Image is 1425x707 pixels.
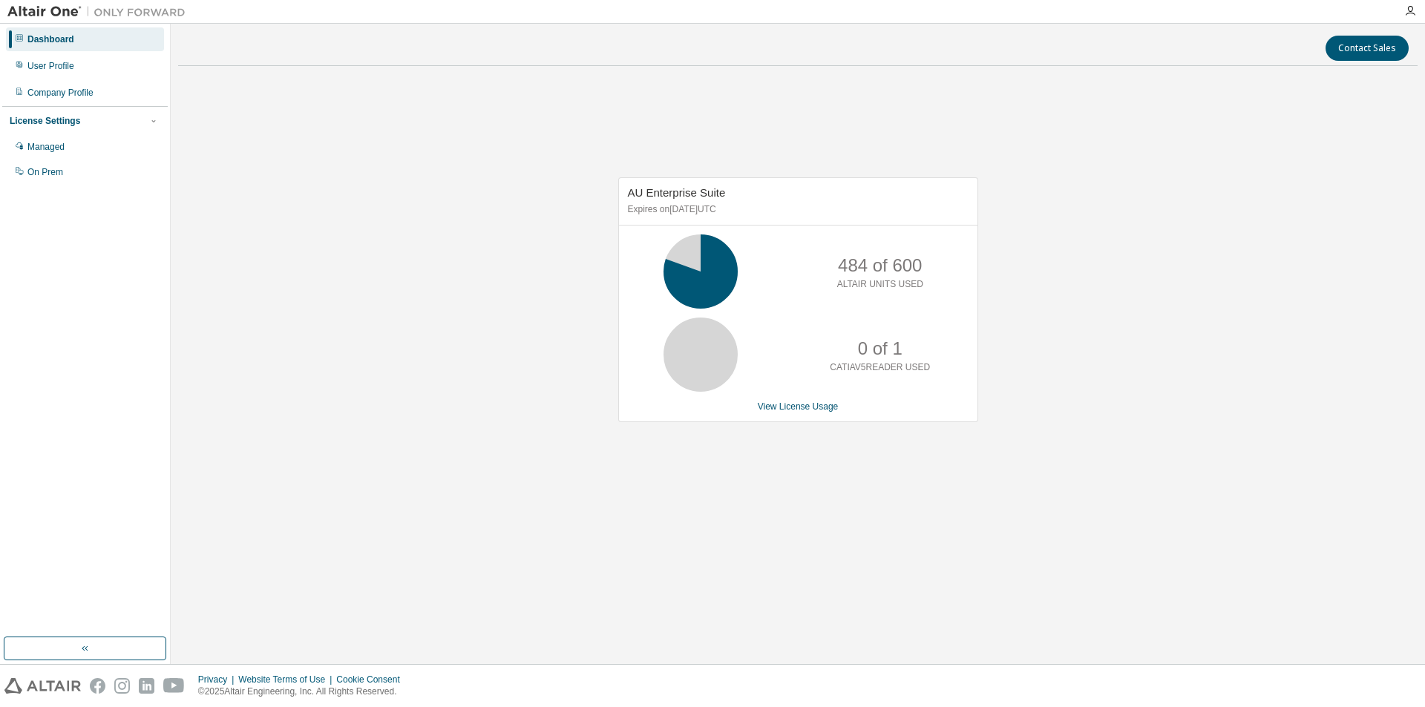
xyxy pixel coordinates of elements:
p: ALTAIR UNITS USED [837,278,923,291]
img: youtube.svg [163,678,185,694]
div: Company Profile [27,87,94,99]
p: 484 of 600 [838,253,922,278]
p: © 2025 Altair Engineering, Inc. All Rights Reserved. [198,685,409,698]
img: altair_logo.svg [4,678,81,694]
p: 0 of 1 [858,336,902,361]
div: Privacy [198,674,238,685]
div: On Prem [27,166,63,178]
img: facebook.svg [90,678,105,694]
span: AU Enterprise Suite [628,186,726,199]
div: Website Terms of Use [238,674,336,685]
a: View License Usage [758,401,839,412]
img: instagram.svg [114,678,130,694]
div: Cookie Consent [336,674,408,685]
p: Expires on [DATE] UTC [628,203,965,216]
p: CATIAV5READER USED [830,361,930,374]
div: User Profile [27,60,74,72]
img: linkedin.svg [139,678,154,694]
button: Contact Sales [1326,36,1409,61]
div: Managed [27,141,65,153]
div: License Settings [10,115,80,127]
img: Altair One [7,4,193,19]
div: Dashboard [27,33,74,45]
